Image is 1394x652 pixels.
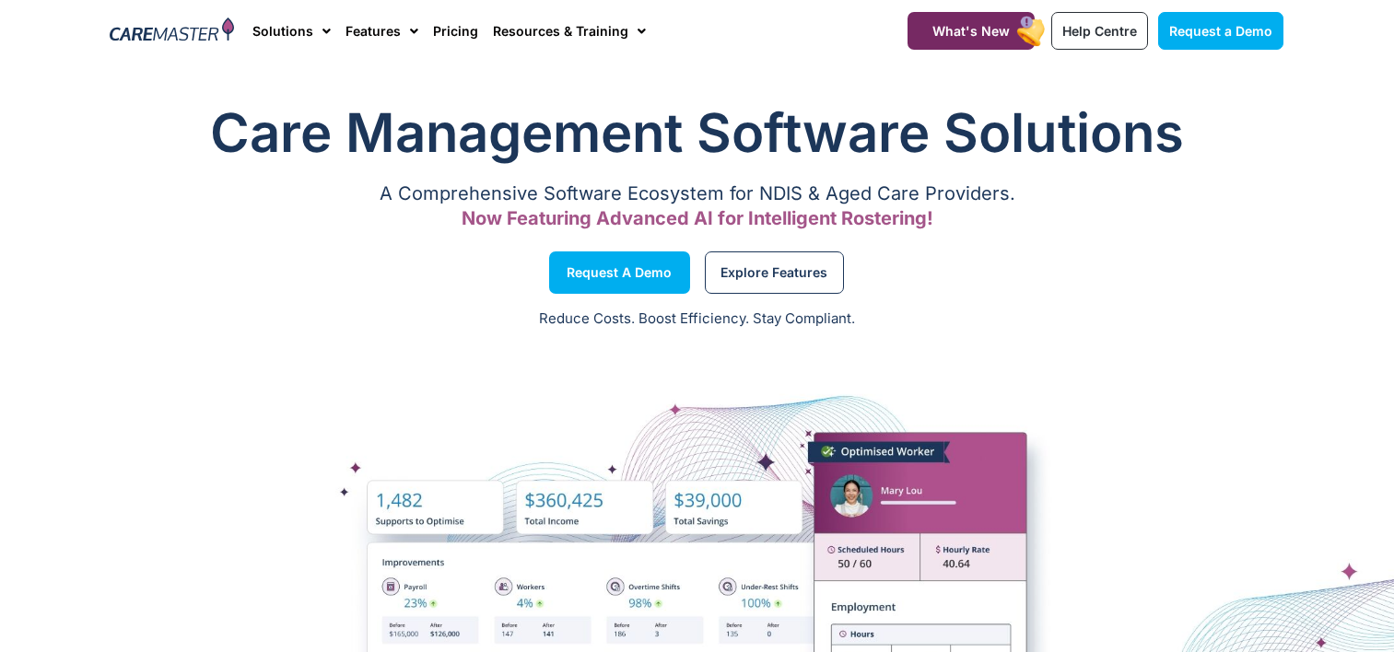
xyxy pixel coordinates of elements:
a: Request a Demo [1158,12,1283,50]
img: CareMaster Logo [110,17,234,45]
span: Now Featuring Advanced AI for Intelligent Rostering! [462,207,933,229]
span: Help Centre [1062,23,1137,39]
p: A Comprehensive Software Ecosystem for NDIS & Aged Care Providers. [111,188,1284,200]
span: Request a Demo [567,268,672,277]
a: Request a Demo [549,251,690,294]
h1: Care Management Software Solutions [111,96,1284,169]
a: What's New [908,12,1035,50]
span: Request a Demo [1169,23,1272,39]
a: Help Centre [1051,12,1148,50]
span: What's New [932,23,1010,39]
span: Explore Features [720,268,827,277]
p: Reduce Costs. Boost Efficiency. Stay Compliant. [11,309,1383,330]
a: Explore Features [705,251,844,294]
